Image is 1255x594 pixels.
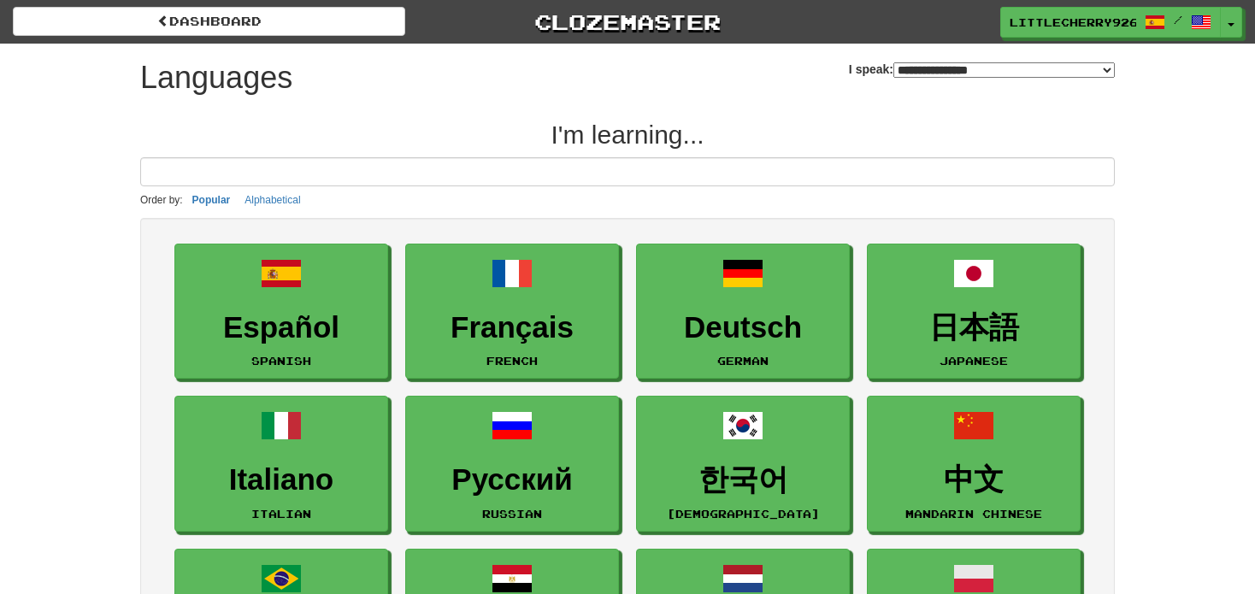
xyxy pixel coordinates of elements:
[482,508,542,520] small: Russian
[405,244,619,379] a: FrançaisFrench
[867,396,1081,532] a: 中文Mandarin Chinese
[1010,15,1136,30] span: LittleCherry9267
[876,311,1071,344] h3: 日本語
[251,355,311,367] small: Spanish
[1174,14,1182,26] span: /
[140,121,1115,149] h2: I'm learning...
[251,508,311,520] small: Italian
[187,191,236,209] button: Popular
[636,244,850,379] a: DeutschGerman
[893,62,1115,78] select: I speak:
[140,61,292,95] h1: Languages
[717,355,769,367] small: German
[174,396,388,532] a: ItalianoItalian
[184,463,379,497] h3: Italiano
[431,7,823,37] a: Clozemaster
[876,463,1071,497] h3: 中文
[486,355,538,367] small: French
[849,61,1115,78] label: I speak:
[905,508,1042,520] small: Mandarin Chinese
[636,396,850,532] a: 한국어[DEMOGRAPHIC_DATA]
[13,7,405,36] a: dashboard
[940,355,1008,367] small: Japanese
[667,508,820,520] small: [DEMOGRAPHIC_DATA]
[239,191,305,209] button: Alphabetical
[415,463,610,497] h3: Русский
[140,194,183,206] small: Order by:
[184,311,379,344] h3: Español
[1000,7,1221,38] a: LittleCherry9267 /
[415,311,610,344] h3: Français
[174,244,388,379] a: EspañolSpanish
[867,244,1081,379] a: 日本語Japanese
[405,396,619,532] a: РусскийRussian
[645,311,840,344] h3: Deutsch
[645,463,840,497] h3: 한국어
